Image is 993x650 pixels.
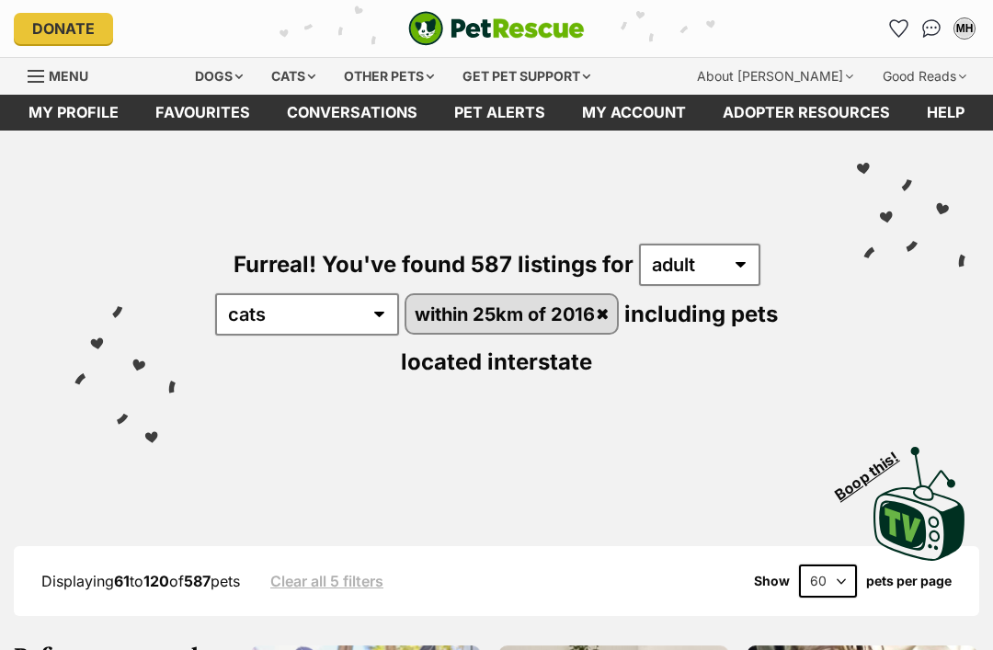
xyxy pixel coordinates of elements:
[258,58,328,95] div: Cats
[49,68,88,84] span: Menu
[137,95,268,131] a: Favourites
[908,95,983,131] a: Help
[270,573,383,589] a: Clear all 5 filters
[564,95,704,131] a: My account
[870,58,979,95] div: Good Reads
[873,447,965,561] img: PetRescue TV logo
[184,572,211,590] strong: 587
[182,58,256,95] div: Dogs
[401,301,778,375] span: including pets located interstate
[268,95,436,131] a: conversations
[331,58,447,95] div: Other pets
[234,251,633,278] span: Furreal! You've found 587 listings for
[866,574,952,588] label: pets per page
[406,295,618,333] a: within 25km of 2016
[41,572,240,590] span: Displaying to of pets
[10,95,137,131] a: My profile
[14,13,113,44] a: Donate
[832,437,917,503] span: Boop this!
[917,14,946,43] a: Conversations
[436,95,564,131] a: Pet alerts
[955,19,974,38] div: MH
[873,430,965,564] a: Boop this!
[704,95,908,131] a: Adopter resources
[450,58,603,95] div: Get pet support
[754,574,790,588] span: Show
[143,572,169,590] strong: 120
[950,14,979,43] button: My account
[684,58,866,95] div: About [PERSON_NAME]
[884,14,979,43] ul: Account quick links
[922,19,942,38] img: chat-41dd97257d64d25036548639549fe6c8038ab92f7586957e7f3b1b290dea8141.svg
[28,58,101,91] a: Menu
[408,11,585,46] img: logo-cat-932fe2b9b8326f06289b0f2fb663e598f794de774fb13d1741a6617ecf9a85b4.svg
[408,11,585,46] a: PetRescue
[884,14,913,43] a: Favourites
[114,572,130,590] strong: 61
